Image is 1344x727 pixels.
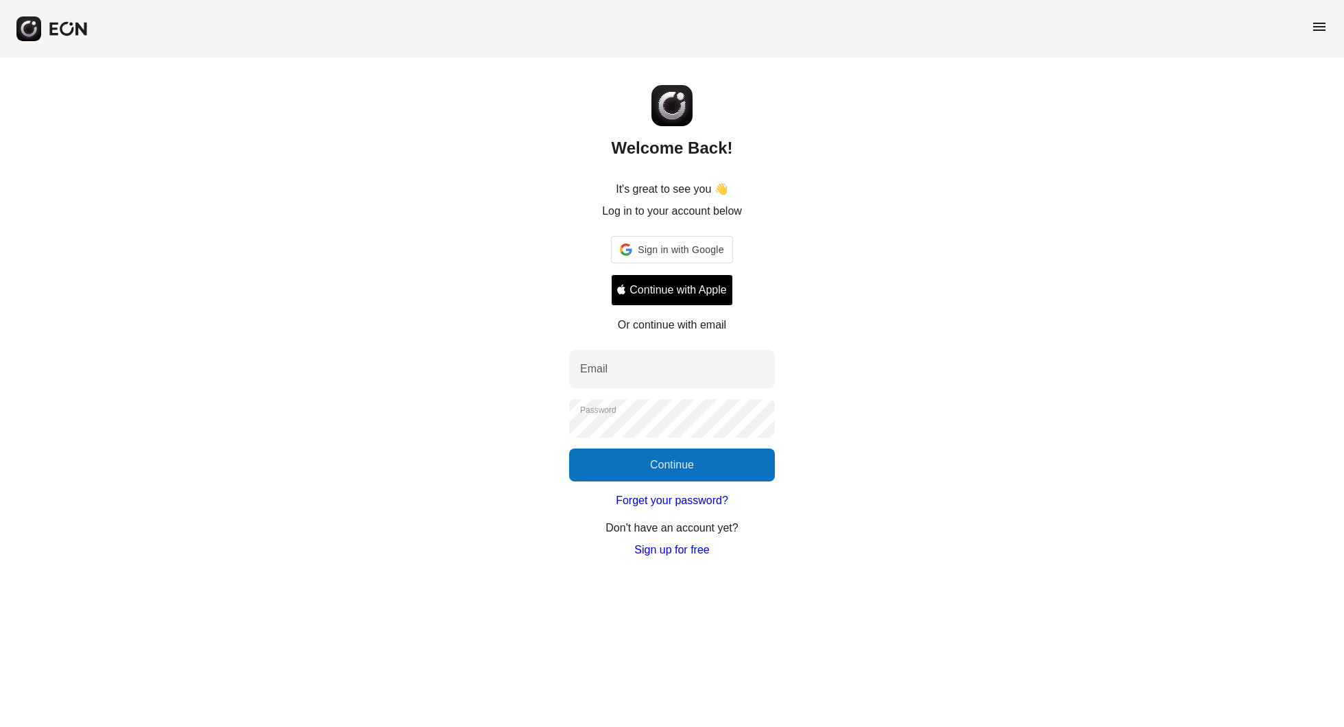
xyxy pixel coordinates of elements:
[611,236,732,263] div: Sign in with Google
[634,542,709,558] a: Sign up for free
[616,492,728,509] a: Forget your password?
[580,361,608,377] label: Email
[569,449,775,481] button: Continue
[1311,19,1328,35] span: menu
[638,241,723,258] span: Sign in with Google
[618,317,726,333] p: Or continue with email
[616,181,728,198] p: It's great to see you 👋
[580,405,616,416] label: Password
[612,137,733,159] h2: Welcome Back!
[611,274,732,306] button: Signin with apple ID
[605,520,738,536] p: Don't have an account yet?
[602,203,742,219] p: Log in to your account below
